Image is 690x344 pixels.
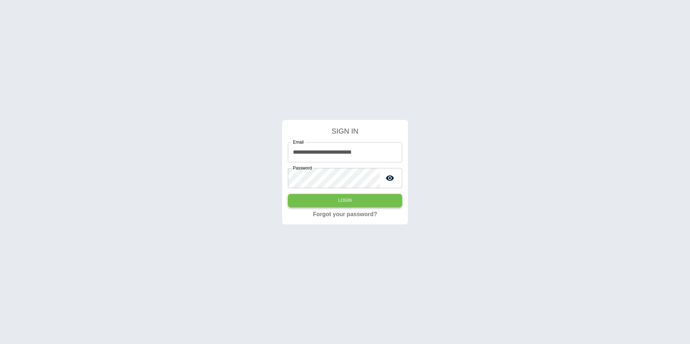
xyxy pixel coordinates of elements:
button: Login [288,194,402,207]
button: toggle password visibility [383,171,397,185]
label: Email [293,139,304,145]
a: Forgot your password? [313,210,377,219]
h4: SIGN IN [288,126,402,136]
label: Password [293,165,312,171]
